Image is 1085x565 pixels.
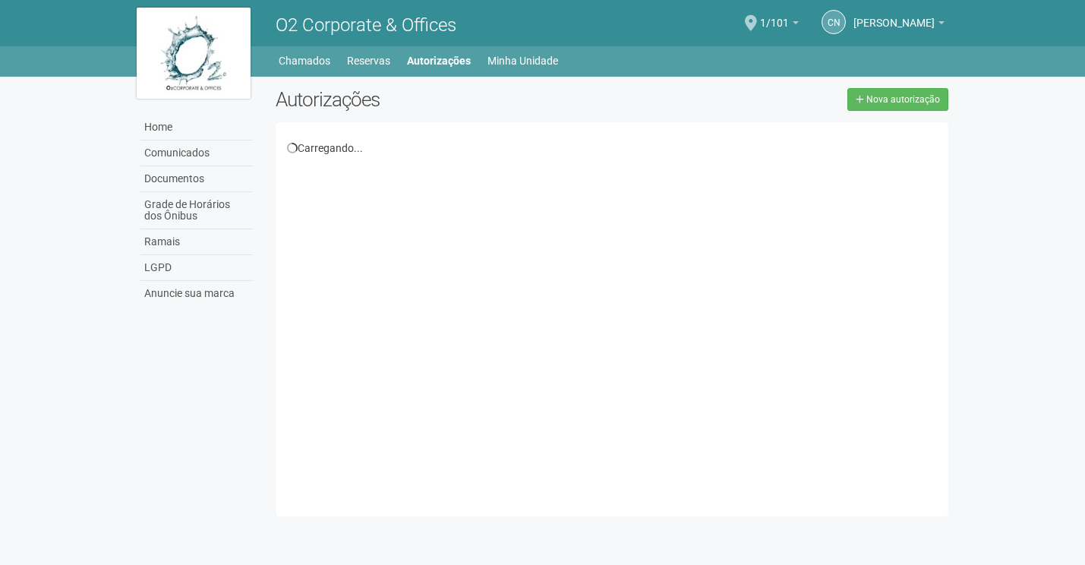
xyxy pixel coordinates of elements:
[279,50,330,71] a: Chamados
[487,50,558,71] a: Minha Unidade
[140,140,253,166] a: Comunicados
[140,229,253,255] a: Ramais
[407,50,471,71] a: Autorizações
[137,8,251,99] img: logo.jpg
[853,2,935,29] span: CELIA NASCIMENTO
[822,10,846,34] a: CN
[140,166,253,192] a: Documentos
[347,50,390,71] a: Reservas
[866,94,940,105] span: Nova autorização
[276,14,456,36] span: O2 Corporate & Offices
[847,88,948,111] a: Nova autorização
[140,255,253,281] a: LGPD
[140,281,253,306] a: Anuncie sua marca
[760,19,799,31] a: 1/101
[140,192,253,229] a: Grade de Horários dos Ônibus
[287,141,938,155] div: Carregando...
[140,115,253,140] a: Home
[853,19,945,31] a: [PERSON_NAME]
[760,2,789,29] span: 1/101
[276,88,601,111] h2: Autorizações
